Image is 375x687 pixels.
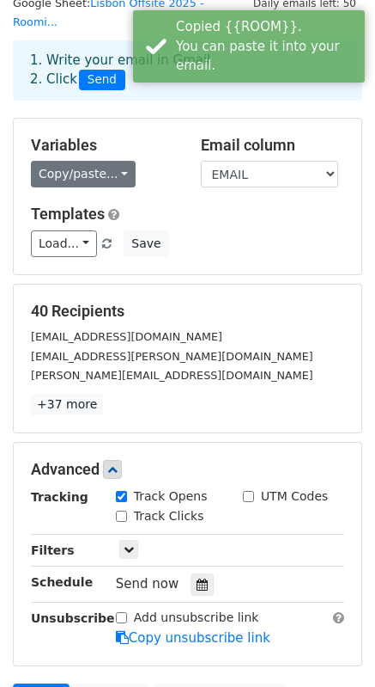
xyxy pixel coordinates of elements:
[124,230,168,257] button: Save
[116,576,179,592] span: Send now
[79,70,125,90] span: Send
[31,460,344,479] h5: Advanced
[31,369,313,382] small: [PERSON_NAME][EMAIL_ADDRESS][DOMAIN_NAME]
[31,136,175,155] h5: Variables
[134,507,204,525] label: Track Clicks
[134,609,259,627] label: Add unsubscribe link
[31,302,344,321] h5: 40 Recipients
[31,490,88,504] strong: Tracking
[31,330,222,343] small: [EMAIL_ADDRESS][DOMAIN_NAME]
[31,394,103,415] a: +37 more
[289,604,375,687] iframe: Chat Widget
[201,136,345,155] h5: Email column
[31,543,75,557] strong: Filters
[116,630,270,646] a: Copy unsubscribe link
[31,611,115,625] strong: Unsubscribe
[17,51,358,90] div: 1. Write your email in Gmail 2. Click
[31,205,105,223] a: Templates
[134,488,208,506] label: Track Opens
[31,230,97,257] a: Load...
[261,488,328,506] label: UTM Codes
[31,161,136,187] a: Copy/paste...
[31,350,313,363] small: [EMAIL_ADDRESS][PERSON_NAME][DOMAIN_NAME]
[176,17,358,76] div: Copied {{ROOM}}. You can paste it into your email.
[31,575,93,589] strong: Schedule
